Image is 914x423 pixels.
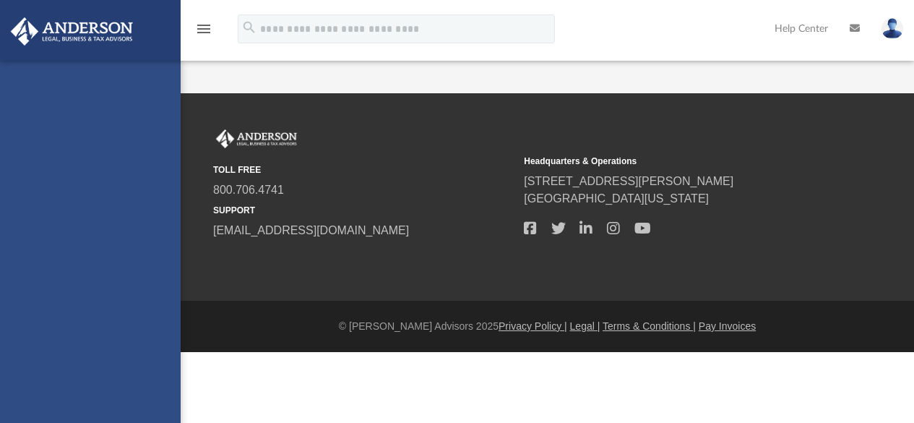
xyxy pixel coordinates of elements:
[524,155,824,168] small: Headquarters & Operations
[699,320,756,332] a: Pay Invoices
[213,163,514,176] small: TOLL FREE
[195,20,212,38] i: menu
[524,192,709,205] a: [GEOGRAPHIC_DATA][US_STATE]
[7,17,137,46] img: Anderson Advisors Platinum Portal
[603,320,696,332] a: Terms & Conditions |
[213,129,300,148] img: Anderson Advisors Platinum Portal
[881,18,903,39] img: User Pic
[181,319,914,334] div: © [PERSON_NAME] Advisors 2025
[195,27,212,38] a: menu
[524,175,733,187] a: [STREET_ADDRESS][PERSON_NAME]
[213,184,284,196] a: 800.706.4741
[213,224,409,236] a: [EMAIL_ADDRESS][DOMAIN_NAME]
[241,20,257,35] i: search
[570,320,600,332] a: Legal |
[499,320,567,332] a: Privacy Policy |
[213,204,514,217] small: SUPPORT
